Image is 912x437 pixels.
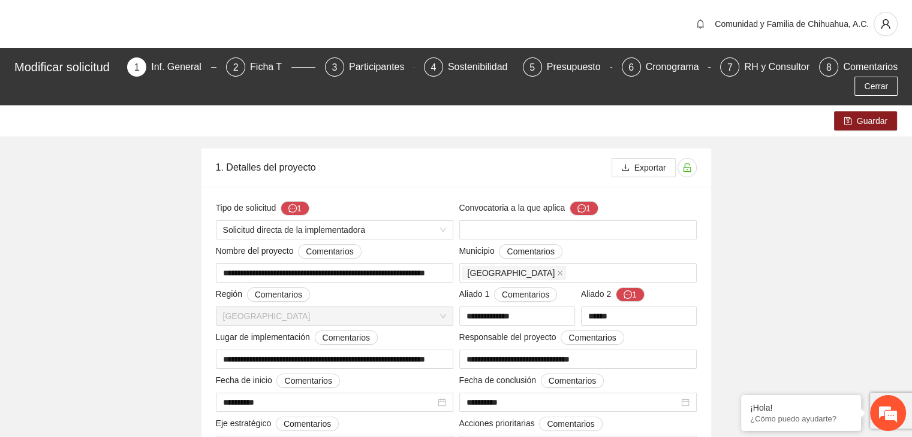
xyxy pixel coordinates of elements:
button: Región [247,287,310,302]
div: RH y Consultores [744,57,829,77]
span: [GEOGRAPHIC_DATA] [468,266,555,280]
div: Cronograma [646,57,709,77]
div: 7RH y Consultores [720,57,809,77]
button: Lugar de implementación [315,330,378,345]
div: ¡Hola! [750,403,852,412]
button: Responsable del proyecto [561,330,624,345]
div: Minimizar ventana de chat en vivo [197,6,225,35]
div: Inf. General [151,57,211,77]
span: Chihuahua [462,266,567,280]
span: Comentarios [568,331,616,344]
div: Ficha T [250,57,291,77]
textarea: Escriba su mensaje y pulse “Intro” [6,302,228,344]
span: 1 [134,62,140,72]
span: Municipio [459,244,562,259]
span: Estamos en línea. [70,147,165,268]
button: Fecha de conclusión [541,374,604,388]
span: user [874,19,897,29]
span: message [288,204,297,214]
p: ¿Cómo puedo ayudarte? [750,414,852,423]
span: bell [691,19,709,29]
button: unlock [678,158,697,177]
span: Tipo de solicitud [216,201,309,216]
span: Comunidad y Familia de Chihuahua, A.C. [715,19,869,29]
span: Comentarios [284,374,332,387]
div: 8Comentarios [819,57,898,77]
div: 3Participantes [325,57,414,77]
div: Modificar solicitud [14,57,120,77]
span: Cerrar [864,80,888,93]
button: Aliado 2 [616,287,645,302]
button: saveGuardar [834,111,897,131]
span: Eje estratégico [216,417,339,431]
div: 1. Detalles del proyecto [216,150,612,184]
button: Nombre del proyecto [298,244,361,259]
span: 2 [233,62,239,72]
span: 4 [431,62,436,72]
button: Municipio [499,244,562,259]
span: Comentarios [549,374,596,387]
div: Participantes [349,57,414,77]
span: Aliado 2 [581,287,645,302]
div: 5Presupuesto [523,57,612,77]
div: 6Cronograma [622,57,711,77]
span: Comentarios [507,245,554,258]
span: Región [216,287,311,302]
button: Aliado 1 [494,287,557,302]
span: 7 [727,62,733,72]
span: Acciones prioritarias [459,417,603,431]
span: download [621,163,630,173]
button: Tipo de solicitud [281,201,309,216]
button: Fecha de inicio [276,374,339,388]
span: Fecha de inicio [216,374,340,388]
span: Chihuahua [223,307,446,325]
div: Comentarios [843,57,898,77]
span: message [624,290,632,300]
span: message [577,204,586,214]
button: Convocatoria a la que aplica [570,201,598,216]
div: Presupuesto [547,57,610,77]
div: Chatee con nosotros ahora [62,61,201,77]
button: user [874,12,898,36]
span: 5 [529,62,535,72]
span: Convocatoria a la que aplica [459,201,598,216]
div: 1Inf. General [127,57,216,77]
button: downloadExportar [612,158,676,177]
span: Comentarios [323,331,370,344]
div: Sostenibilidad [448,57,517,77]
span: Nombre del proyecto [216,244,362,259]
span: Lugar de implementación [216,330,378,345]
span: save [844,117,852,126]
span: unlock [678,163,696,172]
span: Solicitud directa de la implementadora [223,221,446,239]
span: close [557,270,563,276]
span: Comentarios [502,288,549,301]
span: Comentarios [255,288,302,301]
span: Responsable del proyecto [459,330,624,345]
button: Acciones prioritarias [539,417,602,431]
span: Exportar [634,161,666,174]
span: 3 [332,62,337,72]
span: Comentarios [547,417,594,430]
span: Guardar [857,114,887,128]
button: Cerrar [854,77,898,96]
button: Eje estratégico [276,417,339,431]
span: Fecha de conclusión [459,374,604,388]
span: 6 [628,62,634,72]
span: Comentarios [306,245,353,258]
button: bell [691,14,710,34]
span: Comentarios [284,417,331,430]
div: 2Ficha T [226,57,315,77]
span: 8 [826,62,832,72]
span: Aliado 1 [459,287,558,302]
div: 4Sostenibilidad [424,57,513,77]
